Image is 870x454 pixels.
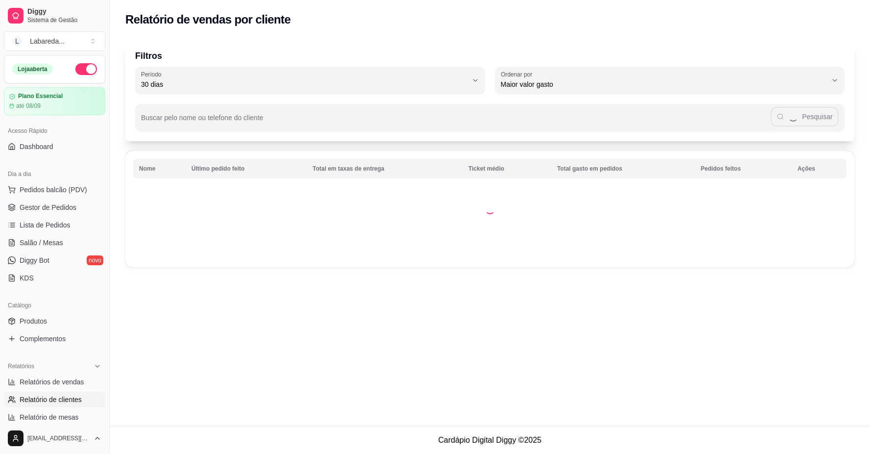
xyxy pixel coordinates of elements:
input: Buscar pelo nome ou telefone do cliente [141,117,771,126]
span: Diggy Bot [20,255,49,265]
a: KDS [4,270,105,286]
span: Maior valor gasto [501,79,827,89]
div: Loading [485,204,495,214]
div: Loja aberta [12,64,53,75]
button: Período30 dias [135,67,485,94]
button: Ordenar porMaior valor gasto [495,67,845,94]
span: [EMAIL_ADDRESS][DOMAIN_NAME] [27,434,90,442]
span: Relatório de clientes [20,395,82,404]
div: Labareda ... [30,36,65,46]
span: Sistema de Gestão [27,16,101,24]
div: Catálogo [4,298,105,313]
span: Produtos [20,316,47,326]
footer: Cardápio Digital Diggy © 2025 [110,426,870,454]
label: Ordenar por [501,70,536,78]
article: Plano Essencial [18,93,63,100]
a: Diggy Botnovo [4,252,105,268]
span: Relatórios [8,362,34,370]
a: Produtos [4,313,105,329]
h2: Relatório de vendas por cliente [125,12,291,27]
span: L [12,36,22,46]
span: Relatórios de vendas [20,377,84,387]
a: DiggySistema de Gestão [4,4,105,27]
a: Relatório de clientes [4,392,105,407]
span: Lista de Pedidos [20,220,71,230]
div: Dia a dia [4,166,105,182]
article: até 08/09 [16,102,41,110]
span: Gestor de Pedidos [20,202,76,212]
div: Acesso Rápido [4,123,105,139]
a: Gestor de Pedidos [4,200,105,215]
a: Lista de Pedidos [4,217,105,233]
a: Salão / Mesas [4,235,105,251]
button: Select a team [4,31,105,51]
p: Filtros [135,49,845,63]
span: KDS [20,273,34,283]
a: Relatórios de vendas [4,374,105,390]
span: Complementos [20,334,66,344]
button: Pedidos balcão (PDV) [4,182,105,198]
button: [EMAIL_ADDRESS][DOMAIN_NAME] [4,427,105,450]
a: Complementos [4,331,105,347]
span: Relatório de mesas [20,412,79,422]
span: Dashboard [20,142,53,151]
span: Pedidos balcão (PDV) [20,185,87,195]
a: Relatório de mesas [4,409,105,425]
a: Dashboard [4,139,105,154]
label: Período [141,70,165,78]
span: Salão / Mesas [20,238,63,248]
span: 30 dias [141,79,468,89]
a: Plano Essencialaté 08/09 [4,87,105,115]
span: Diggy [27,7,101,16]
button: Alterar Status [75,63,97,75]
